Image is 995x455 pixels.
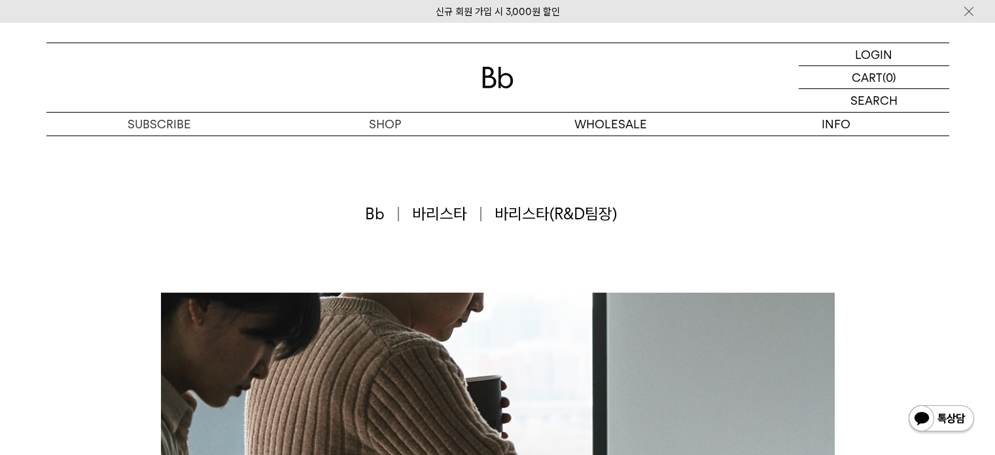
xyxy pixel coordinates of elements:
[799,43,949,66] a: LOGIN
[799,66,949,89] a: CART (0)
[46,113,272,136] a: SUBSCRIBE
[436,6,560,18] a: 신규 회원 가입 시 3,000원 할인
[855,43,892,65] p: LOGIN
[852,66,882,88] p: CART
[724,113,949,136] p: INFO
[365,203,399,225] span: Bb
[272,113,498,136] a: SHOP
[482,67,514,88] img: 로고
[495,203,617,225] span: 바리스타(R&D팀장)
[498,113,724,136] p: WHOLESALE
[907,404,975,435] img: 카카오톡 채널 1:1 채팅 버튼
[412,203,481,225] span: 바리스타
[850,89,898,112] p: SEARCH
[882,66,896,88] p: (0)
